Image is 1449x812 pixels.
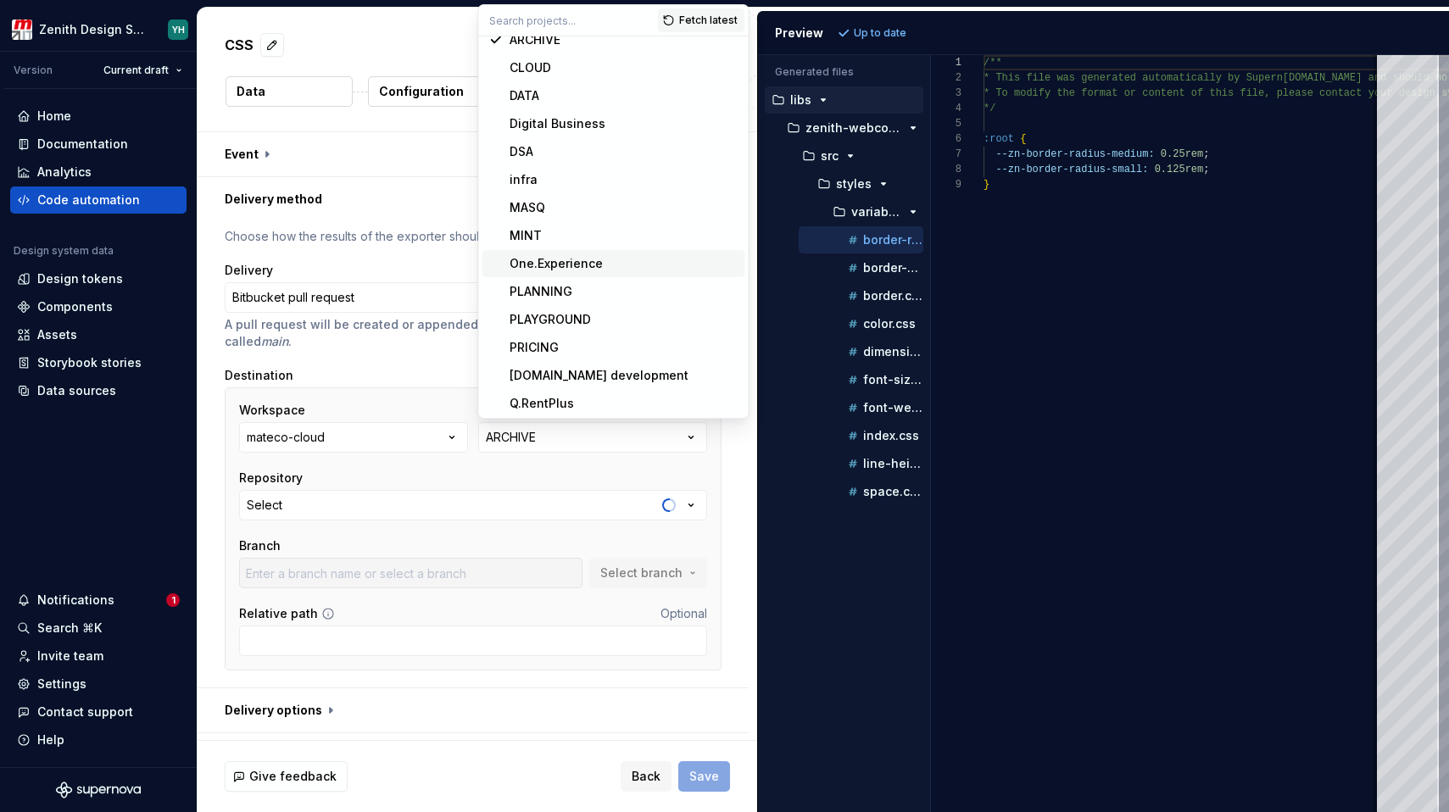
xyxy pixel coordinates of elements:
button: Data [226,76,353,107]
span: 1 [166,593,180,607]
p: dimension.css [863,345,923,359]
span: ; [1203,164,1209,175]
button: border.css [799,286,923,305]
p: Choose how the results of the exporter should be delivered. [225,228,722,245]
label: Destination [225,367,293,384]
a: Analytics [10,159,187,186]
div: infra [510,171,538,188]
div: Search projects... [479,36,749,418]
button: Help [10,726,187,754]
span: Current draft [103,64,169,77]
button: dimension.css [799,342,923,361]
button: index.css [799,426,923,445]
p: border-radius.css [863,233,923,247]
div: YH [172,23,185,36]
div: PLANNING [510,283,572,300]
img: e95d57dd-783c-4905-b3fc-0c5af85c8823.png [12,19,32,40]
div: Notifications [37,592,114,609]
a: Home [10,103,187,130]
a: Data sources [10,377,187,404]
div: Digital Business [510,115,605,132]
svg: Supernova Logo [56,781,141,798]
div: 7 [931,147,961,162]
button: mateco-cloud [239,422,468,453]
div: PLAYGROUND [510,311,591,328]
input: Search projects... [479,5,658,36]
span: Optional [660,606,707,620]
button: libs [765,91,923,109]
div: Help [37,731,64,748]
div: DATA [510,87,539,104]
label: Repository [239,470,303,487]
label: Relative path [239,605,318,622]
a: Design tokens [10,265,187,292]
div: CLOUD [510,59,551,76]
div: 6 [931,131,961,147]
p: index.css [863,429,919,442]
button: Zenith Design SystemYH [3,11,193,47]
a: Invite team [10,642,187,670]
p: line-height.css [863,457,923,470]
div: Version [14,64,53,77]
div: Analytics [37,164,92,181]
span: --zn-border-radius-medium: [995,148,1154,160]
button: zenith-webcomponents-lit [772,119,923,137]
div: 4 [931,101,961,116]
div: Components [37,298,113,315]
div: MASQ [510,199,545,216]
span: * To modify the format or content of this file, p [984,87,1283,99]
p: font-weight.css [863,401,923,414]
div: Design tokens [37,270,123,287]
button: styles [785,175,923,193]
p: libs [790,93,811,107]
span: * This file was generated automatically by Supern [984,72,1283,84]
button: line-height.css [799,454,923,473]
span: 0.25rem [1161,148,1203,160]
label: Delivery [225,262,273,279]
div: 2 [931,70,961,86]
a: Documentation [10,131,187,158]
label: Workspace [239,402,305,419]
div: Zenith Design System [39,21,148,38]
p: variables [851,205,901,219]
div: PRICING [510,339,559,356]
button: Contact support [10,698,187,726]
p: Data [237,83,265,100]
p: Configuration [379,83,464,100]
a: Storybook stories [10,349,187,376]
p: src [821,149,839,163]
div: ARCHIVE [486,429,536,446]
span: Fetch latest [679,14,738,27]
div: ARCHIVE [510,31,560,48]
div: Assets [37,326,77,343]
p: border.css [863,289,923,303]
label: Branch [239,537,281,554]
button: Fetch latest [658,8,745,32]
button: color.css [799,314,923,333]
button: Back [621,761,672,792]
a: Code automation [10,186,187,214]
button: ARCHIVE [478,422,707,453]
span: Back [632,768,660,785]
span: Give feedback [249,768,337,785]
p: font-size.css [863,373,923,387]
div: One.Experience [510,255,603,272]
button: Notifications1 [10,587,187,614]
p: zenith-webcomponents-lit [805,121,901,135]
p: space.css [863,485,923,498]
p: Up to date [854,26,906,40]
button: border-width.css [799,259,923,277]
button: Current draft [96,58,190,82]
div: Contact support [37,704,133,720]
button: border-radius.css [799,231,923,249]
div: DSA [510,143,533,160]
div: Data sources [37,382,116,399]
button: variables [792,203,923,221]
div: Code automation [37,192,140,209]
button: font-weight.css [799,398,923,417]
button: space.css [799,482,923,501]
button: Select [239,490,707,520]
p: styles [836,177,872,191]
button: src [778,147,923,165]
div: 5 [931,116,961,131]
